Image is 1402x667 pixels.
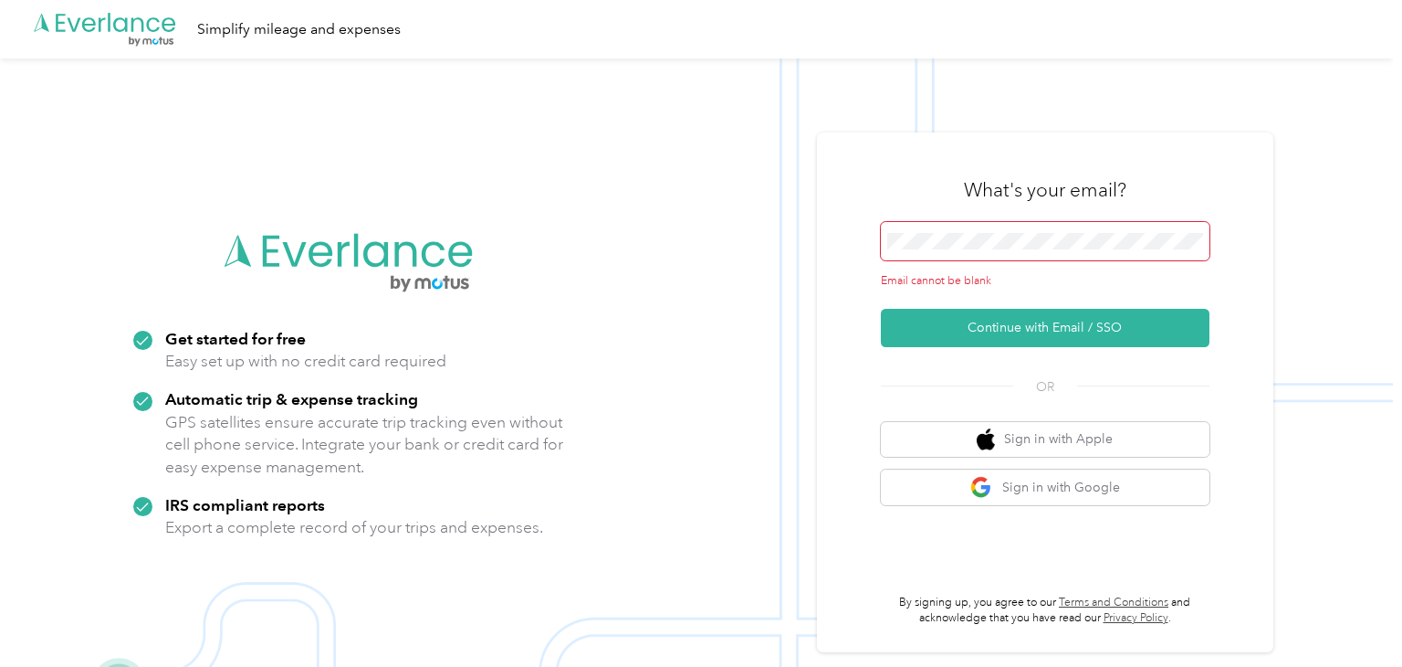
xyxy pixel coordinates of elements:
p: Easy set up with no credit card required [165,350,446,373]
div: Simplify mileage and expenses [197,18,401,41]
button: Continue with Email / SSO [881,309,1209,347]
img: google logo [970,476,993,499]
p: GPS satellites ensure accurate trip tracking even without cell phone service. Integrate your bank... [165,411,564,479]
h3: What's your email? [964,177,1126,203]
div: Email cannot be blank [881,273,1209,290]
strong: Get started for free [165,329,306,348]
p: Export a complete record of your trips and expenses. [165,516,543,539]
span: OR [1013,377,1077,397]
button: apple logoSign in with Apple [881,422,1209,458]
a: Privacy Policy [1104,611,1168,625]
img: apple logo [977,429,995,451]
p: By signing up, you agree to our and acknowledge that you have read our . [881,595,1209,627]
button: google logoSign in with Google [881,470,1209,505]
a: Terms and Conditions [1059,596,1168,609]
strong: Automatic trip & expense tracking [165,389,418,408]
strong: IRS compliant reports [165,495,325,514]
